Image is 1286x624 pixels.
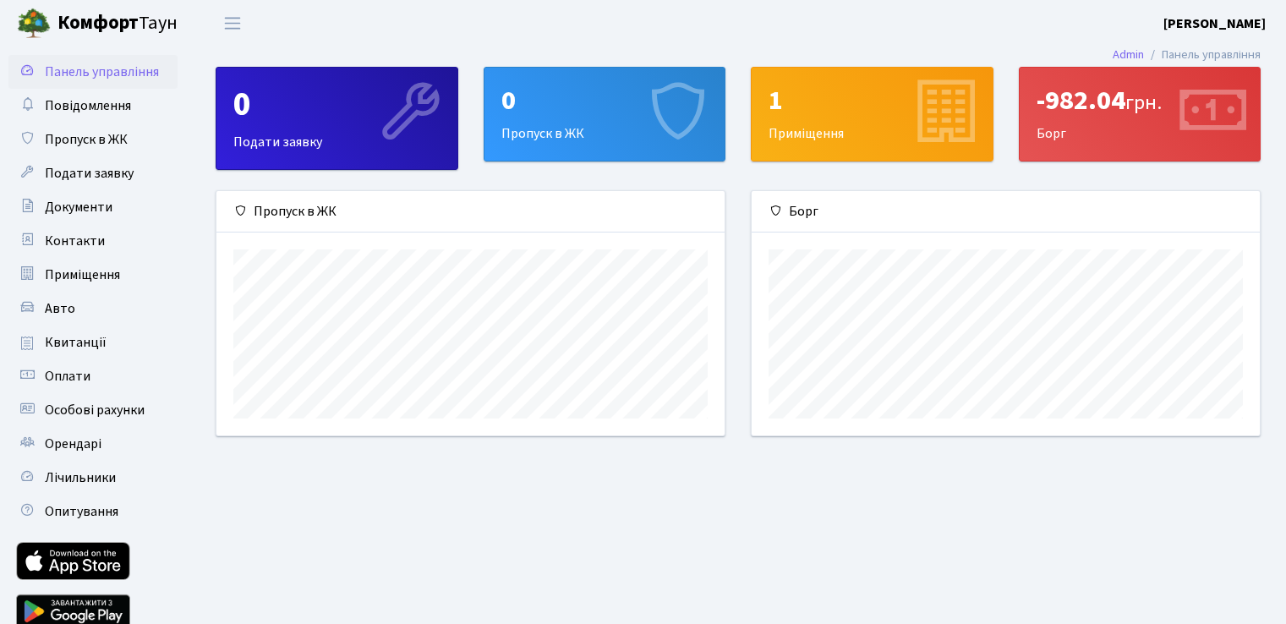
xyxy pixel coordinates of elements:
[45,502,118,521] span: Опитування
[45,435,101,453] span: Орендарі
[8,190,178,224] a: Документи
[1163,14,1266,33] b: [PERSON_NAME]
[8,427,178,461] a: Орендарі
[45,164,134,183] span: Подати заявку
[45,232,105,250] span: Контакти
[8,393,178,427] a: Особові рахунки
[216,68,457,169] div: Подати заявку
[8,359,178,393] a: Оплати
[1144,46,1261,64] li: Панель управління
[8,461,178,495] a: Лічильники
[216,191,725,233] div: Пропуск в ЖК
[1020,68,1261,161] div: Борг
[216,67,458,170] a: 0Подати заявку
[1113,46,1144,63] a: Admin
[45,63,159,81] span: Панель управління
[45,299,75,318] span: Авто
[1087,37,1286,73] nav: breadcrumb
[8,55,178,89] a: Панель управління
[484,68,725,161] div: Пропуск в ЖК
[57,9,178,38] span: Таун
[751,67,993,161] a: 1Приміщення
[8,123,178,156] a: Пропуск в ЖК
[8,292,178,326] a: Авто
[1163,14,1266,34] a: [PERSON_NAME]
[57,9,139,36] b: Комфорт
[45,130,128,149] span: Пропуск в ЖК
[1037,85,1244,117] div: -982.04
[501,85,709,117] div: 0
[8,258,178,292] a: Приміщення
[8,224,178,258] a: Контакти
[8,326,178,359] a: Квитанції
[1125,88,1162,118] span: грн.
[484,67,726,161] a: 0Пропуск в ЖК
[211,9,254,37] button: Переключити навігацію
[769,85,976,117] div: 1
[45,401,145,419] span: Особові рахунки
[45,367,90,386] span: Оплати
[45,468,116,487] span: Лічильники
[45,96,131,115] span: Повідомлення
[8,89,178,123] a: Повідомлення
[45,265,120,284] span: Приміщення
[8,495,178,528] a: Опитування
[233,85,441,125] div: 0
[8,156,178,190] a: Подати заявку
[752,68,993,161] div: Приміщення
[45,198,112,216] span: Документи
[752,191,1260,233] div: Борг
[17,7,51,41] img: logo.png
[45,333,107,352] span: Квитанції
